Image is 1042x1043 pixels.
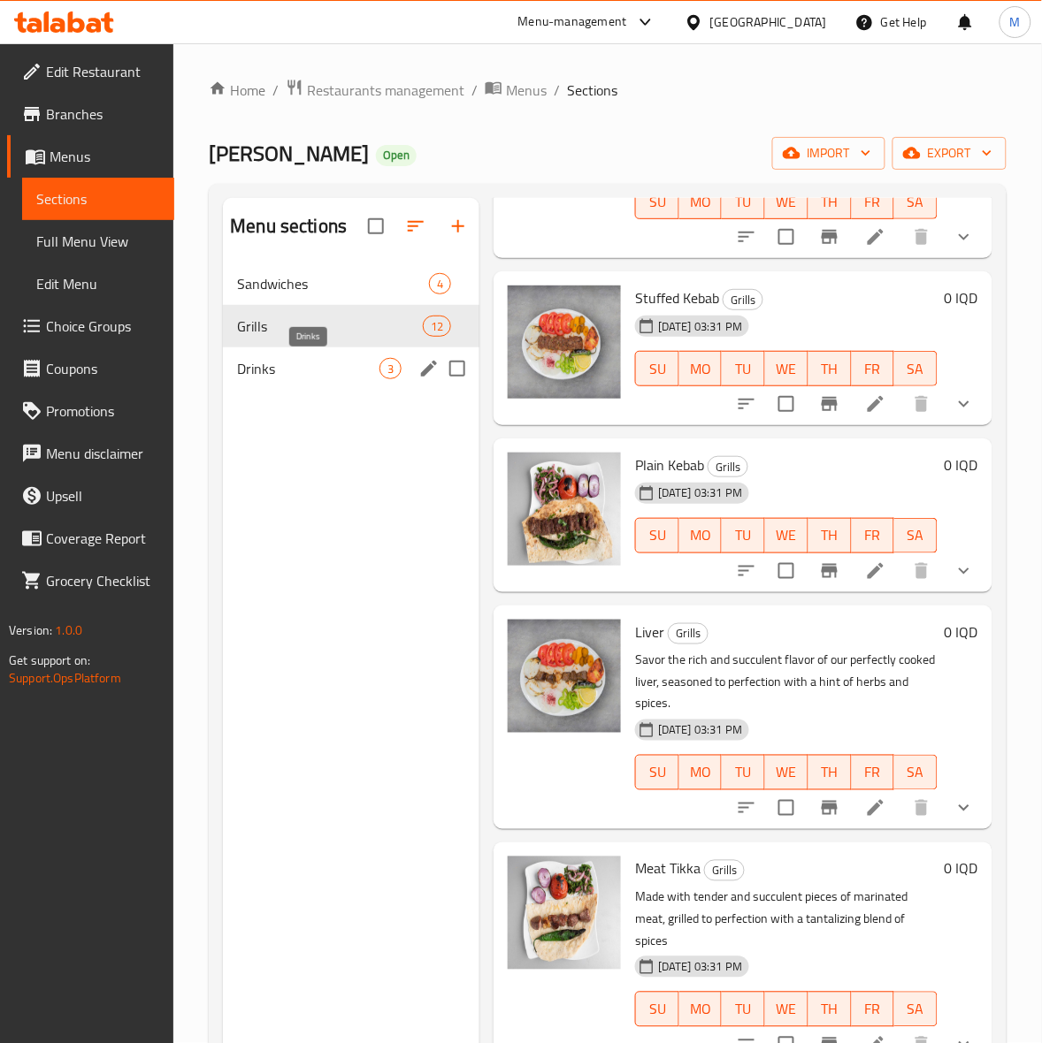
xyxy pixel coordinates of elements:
[7,135,174,178] a: Menus
[945,856,978,881] h6: 0 IQD
[7,390,174,432] a: Promotions
[722,755,765,790] button: TU
[943,550,985,592] button: show more
[223,347,479,390] div: Drinks3edit
[429,273,451,294] div: items
[772,997,801,1023] span: WE
[686,760,716,786] span: MO
[852,184,895,219] button: FR
[46,103,160,125] span: Branches
[808,351,852,386] button: TH
[722,518,765,553] button: TU
[286,79,464,102] a: Restaurants management
[765,992,808,1027] button: WE
[945,453,978,477] h6: 0 IQD
[901,760,931,786] span: SA
[686,997,716,1023] span: MO
[723,289,763,310] div: Grills
[635,992,679,1027] button: SU
[722,351,765,386] button: TU
[46,316,160,337] span: Choice Groups
[223,255,479,397] nav: Menu sections
[900,550,943,592] button: delete
[395,205,437,247] span: Sort sections
[635,518,679,553] button: SU
[765,351,808,386] button: WE
[376,145,417,166] div: Open
[430,276,450,293] span: 4
[9,649,90,672] span: Get support on:
[7,93,174,135] a: Branches
[668,623,709,644] div: Grills
[7,305,174,347] a: Choice Groups
[643,760,672,786] span: SU
[816,997,845,1023] span: TH
[686,356,716,382] span: MO
[865,393,886,415] a: Edit menu item
[46,400,160,422] span: Promotions
[679,518,723,553] button: MO
[772,356,801,382] span: WE
[816,356,845,382] span: TH
[669,623,708,643] span: Grills
[808,216,851,258] button: Branch-specific-item
[554,80,560,101] li: /
[768,385,805,423] span: Select to update
[772,137,885,170] button: import
[808,787,851,829] button: Branch-specific-item
[1010,12,1021,32] span: M
[307,80,464,101] span: Restaurants management
[852,351,895,386] button: FR
[808,383,851,425] button: Branch-specific-item
[679,755,723,790] button: MO
[635,619,664,645] span: Liver
[237,316,423,337] span: Grills
[46,358,160,379] span: Coupons
[772,189,801,215] span: WE
[900,383,943,425] button: delete
[729,997,758,1023] span: TU
[686,189,716,215] span: MO
[209,133,369,173] span: [PERSON_NAME]
[725,550,768,592] button: sort-choices
[46,443,160,464] span: Menu disclaimer
[901,522,931,548] span: SA
[7,517,174,560] a: Coverage Report
[506,80,547,101] span: Menus
[635,184,679,219] button: SU
[635,856,701,882] span: Meat Tikka
[765,518,808,553] button: WE
[36,231,160,252] span: Full Menu View
[894,518,938,553] button: SA
[508,453,621,566] img: Plain Kebab
[729,356,758,382] span: TU
[380,361,401,377] span: 3
[945,620,978,644] h6: 0 IQD
[704,860,745,881] div: Grills
[7,50,174,93] a: Edit Restaurant
[379,358,402,379] div: items
[635,351,679,386] button: SU
[50,146,160,167] span: Menus
[901,189,931,215] span: SA
[729,760,758,786] span: TU
[900,216,943,258] button: delete
[635,755,679,790] button: SU
[852,992,895,1027] button: FR
[635,887,938,953] p: Made with tender and succulent pieces of marinated meat, grilled to perfection with a tantalizing...
[894,351,938,386] button: SA
[722,992,765,1027] button: TU
[567,80,617,101] span: Sections
[508,620,621,733] img: Liver
[223,263,479,305] div: Sandwiches4
[765,755,808,790] button: WE
[46,61,160,82] span: Edit Restaurant
[954,560,975,582] svg: Show Choices
[416,355,442,382] button: edit
[894,992,938,1027] button: SA
[635,452,704,478] span: Plain Kebab
[816,522,845,548] span: TH
[209,79,1007,102] nav: breadcrumb
[237,358,379,379] span: Drinks
[686,522,716,548] span: MO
